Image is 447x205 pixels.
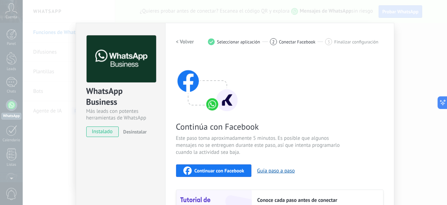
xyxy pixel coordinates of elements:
span: Continuar con Facebook [195,168,244,173]
button: Guía paso a paso [257,168,295,174]
button: < Volver [176,35,194,48]
h2: < Volver [176,39,194,45]
span: Conectar Facebook [279,39,316,45]
div: WhatsApp Business [86,86,155,108]
span: 3 [328,39,330,45]
span: Continúa con Facebook [176,121,342,132]
span: Finalizar configuración [334,39,378,45]
span: Este paso toma aproximadamente 5 minutos. Es posible que algunos mensajes no se entreguen durante... [176,135,342,156]
span: 2 [272,39,274,45]
button: Desinstalar [120,127,147,137]
img: connect with facebook [176,56,239,112]
img: logo_main.png [87,35,156,83]
button: Continuar con Facebook [176,164,252,177]
span: instalado [87,127,118,137]
h2: Conoce cada paso antes de conectar [257,197,376,204]
div: Más leads con potentes herramientas de WhatsApp [86,108,155,121]
span: Desinstalar [123,129,147,135]
span: Seleccionar aplicación [217,39,260,45]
